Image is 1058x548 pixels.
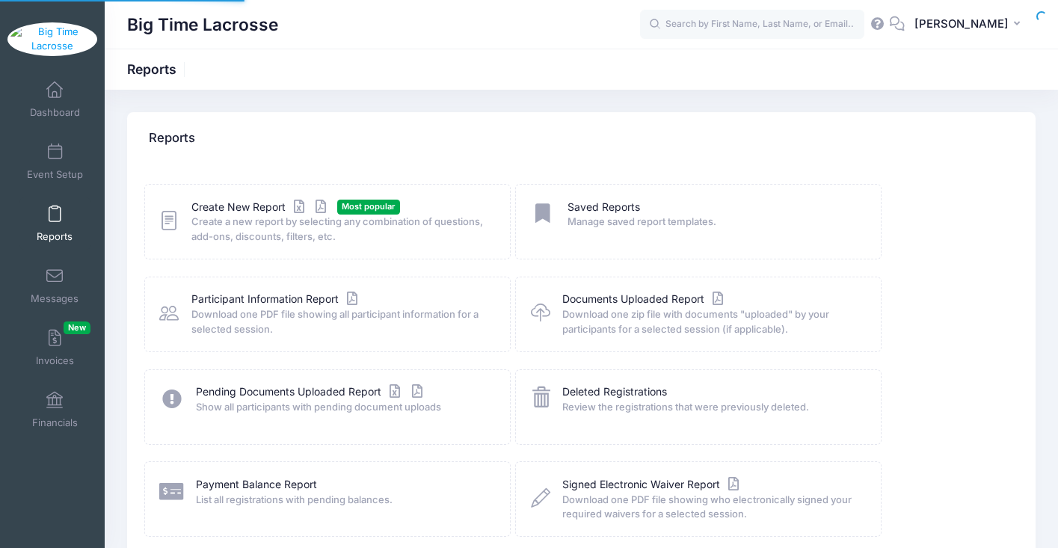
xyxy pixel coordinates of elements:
[191,200,330,215] a: Create New Report
[337,200,400,214] span: Most popular
[562,307,861,336] span: Download one zip file with documents "uploaded" by your participants for a selected session (if a...
[19,321,90,374] a: InvoicesNew
[149,117,195,160] h4: Reports
[19,73,90,126] a: Dashboard
[905,7,1036,42] button: [PERSON_NAME]
[31,292,79,305] span: Messages
[640,10,864,40] input: Search by First Name, Last Name, or Email...
[914,16,1009,32] span: [PERSON_NAME]
[562,292,727,307] a: Documents Uploaded Report
[127,7,278,42] h1: Big Time Lacrosse
[30,106,80,119] span: Dashboard
[19,197,90,250] a: Reports
[196,477,317,493] a: Payment Balance Report
[64,321,90,334] span: New
[568,200,640,215] a: Saved Reports
[562,384,667,400] a: Deleted Registrations
[27,168,83,181] span: Event Setup
[36,354,74,367] span: Invoices
[19,259,90,312] a: Messages
[191,292,361,307] a: Participant Information Report
[196,400,490,415] span: Show all participants with pending document uploads
[37,230,73,243] span: Reports
[19,135,90,188] a: Event Setup
[562,477,742,493] a: Signed Electronic Waiver Report
[191,215,490,244] span: Create a new report by selecting any combination of questions, add-ons, discounts, filters, etc.
[19,384,90,436] a: Financials
[562,493,861,522] span: Download one PDF file showing who electronically signed your required waivers for a selected sess...
[562,400,861,415] span: Review the registrations that were previously deleted.
[127,61,189,77] h1: Reports
[32,416,78,429] span: Financials
[196,384,426,400] a: Pending Documents Uploaded Report
[568,215,862,230] span: Manage saved report templates.
[7,22,98,56] img: Big Time Lacrosse
[196,493,490,508] span: List all registrations with pending balances.
[191,307,490,336] span: Download one PDF file showing all participant information for a selected session.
